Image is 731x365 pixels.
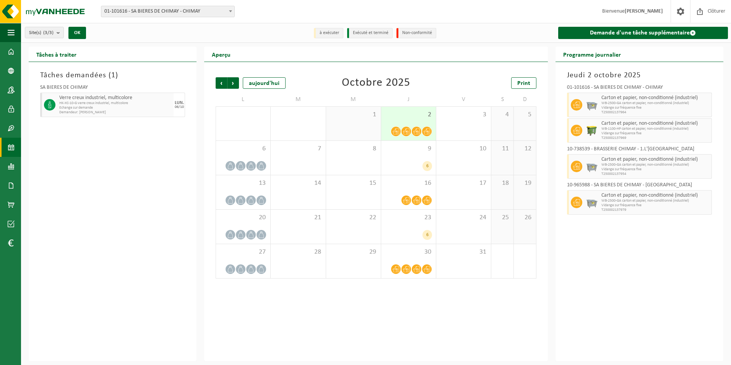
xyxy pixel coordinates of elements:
h2: Programme journalier [556,47,629,62]
td: D [514,93,536,106]
span: 22 [330,213,377,222]
span: 14 [275,179,322,187]
h3: Tâches demandées ( ) [40,70,185,81]
span: 18 [495,179,510,187]
a: Print [511,77,536,89]
div: SA BIERES DE CHIMAY [40,85,185,93]
a: Demande d'une tâche supplémentaire [558,27,728,39]
count: (3/3) [43,30,54,35]
div: 10-965988 - SA BIERES DE CHIMAY - [GEOGRAPHIC_DATA] [567,182,712,190]
div: 6 [422,230,432,240]
span: 01-101616 - SA BIERES DE CHIMAY - CHIMAY [101,6,234,17]
span: 27 [220,248,266,256]
span: 1 [330,111,377,119]
span: 19 [518,179,532,187]
span: Vidange sur fréquence fixe [601,106,710,110]
td: V [436,93,491,106]
span: WB-1100-HP carton et papier, non-conditionné (industriel) [601,127,710,131]
span: 8 [330,145,377,153]
td: S [491,93,514,106]
span: Précédent [216,77,227,89]
div: 06/10 [175,105,184,109]
h2: Aperçu [204,47,238,62]
span: T250002137969 [601,136,710,140]
span: T250002137954 [601,172,710,176]
span: HK-XC-10-G verre creux industriel, multicolore [59,101,172,106]
span: T250002137964 [601,110,710,115]
img: WB-2500-GAL-GY-01 [586,197,598,208]
td: L [216,93,271,106]
span: Vidange sur fréquence fixe [601,131,710,136]
div: 01-101616 - SA BIERES DE CHIMAY - CHIMAY [567,85,712,93]
span: 10 [440,145,487,153]
span: 23 [385,213,432,222]
span: 7 [275,145,322,153]
span: WB-2500-GA carton et papier, non-conditionné (industriel) [601,101,710,106]
h2: Tâches à traiter [29,47,84,62]
span: 29 [330,248,377,256]
span: Verre creux industriel, multicolore [59,95,172,101]
span: T250002137979 [601,208,710,212]
span: 12 [518,145,532,153]
span: 28 [275,248,322,256]
img: WB-2500-GAL-GY-01 [586,99,598,111]
strong: [PERSON_NAME] [625,8,663,14]
td: M [326,93,381,106]
span: 20 [220,213,266,222]
span: 3 [440,111,487,119]
span: 24 [440,213,487,222]
span: 30 [385,248,432,256]
span: 1 [111,72,115,79]
div: 10-738539 - BRASSERIE CHIMAY - 1.L'[GEOGRAPHIC_DATA] [567,147,712,154]
span: Carton et papier, non-conditionné (industriel) [601,156,710,163]
span: 6 [220,145,266,153]
span: Vidange sur fréquence fixe [601,203,710,208]
span: WB-2500-GA carton et papier, non-conditionné (industriel) [601,163,710,167]
span: 01-101616 - SA BIERES DE CHIMAY - CHIMAY [101,6,235,17]
span: 5 [518,111,532,119]
span: Carton et papier, non-conditionné (industriel) [601,192,710,199]
div: 6 [422,161,432,171]
td: M [271,93,326,106]
span: 25 [495,213,510,222]
div: Octobre 2025 [342,77,410,89]
span: WB-2500-GA carton et papier, non-conditionné (industriel) [601,199,710,203]
div: LUN. [175,101,184,105]
span: Echange sur demande [59,106,172,110]
span: Site(s) [29,27,54,39]
img: WB-1100-HPE-GN-50 [586,125,598,136]
span: 4 [495,111,510,119]
button: OK [68,27,86,39]
span: 9 [385,145,432,153]
td: J [381,93,436,106]
span: 26 [518,213,532,222]
div: aujourd'hui [243,77,286,89]
button: Site(s)(3/3) [25,27,64,38]
span: Suivant [227,77,239,89]
h3: Jeudi 2 octobre 2025 [567,70,712,81]
span: Carton et papier, non-conditionné (industriel) [601,121,710,127]
span: 15 [330,179,377,187]
span: 11 [495,145,510,153]
span: 2 [385,111,432,119]
span: Vidange sur fréquence fixe [601,167,710,172]
span: 17 [440,179,487,187]
span: 16 [385,179,432,187]
span: 21 [275,213,322,222]
li: à exécuter [314,28,343,38]
span: Carton et papier, non-conditionné (industriel) [601,95,710,101]
img: WB-2500-GAL-GY-01 [586,161,598,172]
span: 31 [440,248,487,256]
li: Exécuté et terminé [347,28,393,38]
li: Non-conformité [396,28,436,38]
span: Print [517,80,530,86]
span: Demandeur: [PERSON_NAME] [59,110,172,115]
span: 13 [220,179,266,187]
